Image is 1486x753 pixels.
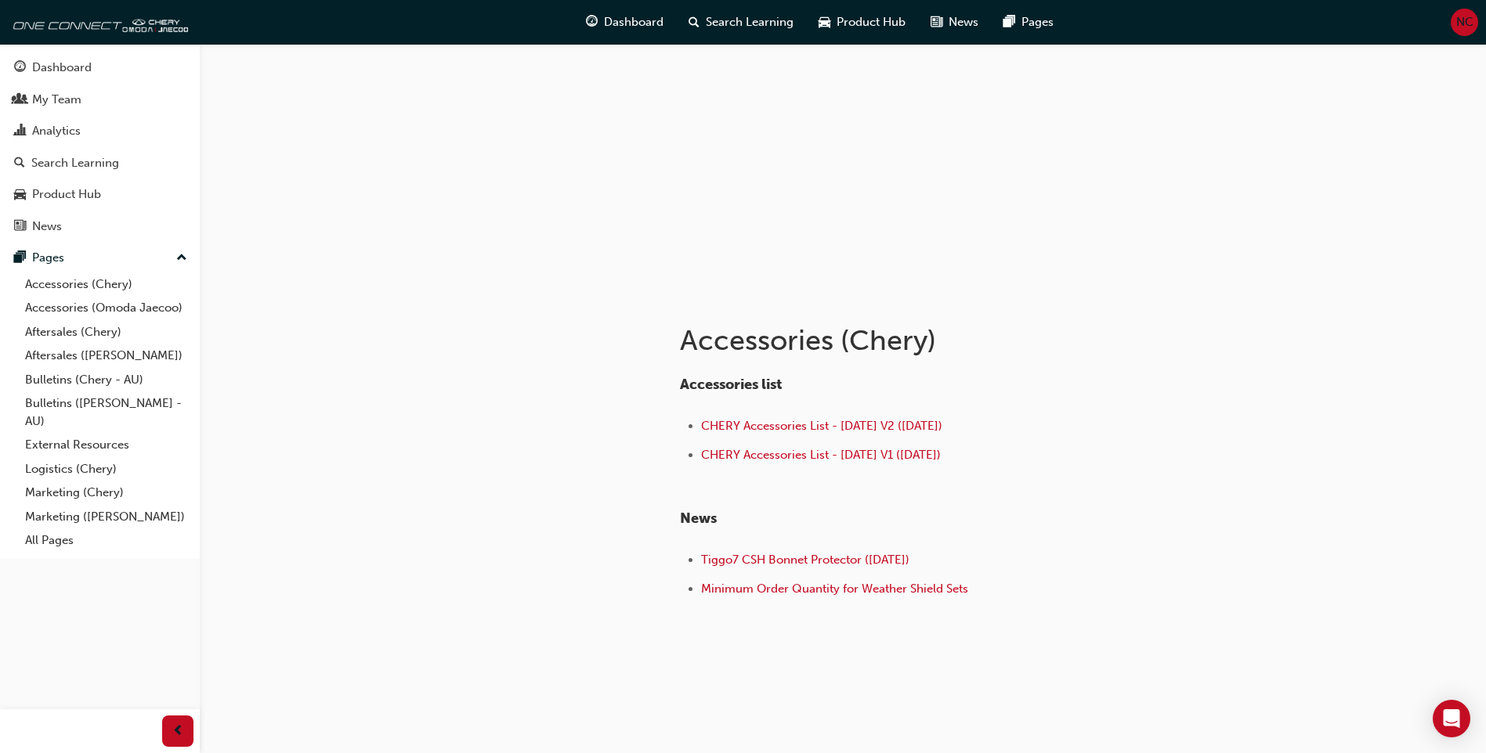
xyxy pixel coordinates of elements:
span: search-icon [689,13,700,32]
a: Accessories (Chery) [19,272,193,297]
span: Pages [1021,13,1054,31]
a: Product Hub [6,180,193,209]
span: guage-icon [14,61,26,75]
a: pages-iconPages [991,6,1066,38]
a: Search Learning [6,149,193,178]
div: Analytics [32,122,81,140]
span: Product Hub [837,13,906,31]
span: search-icon [14,157,25,171]
span: Search Learning [706,13,794,31]
button: DashboardMy TeamAnalyticsSearch LearningProduct HubNews [6,50,193,243]
div: News [32,218,62,236]
a: Accessories (Omoda Jaecoo) [19,296,193,320]
a: All Pages [19,528,193,553]
img: oneconnect [8,6,188,38]
span: prev-icon [172,722,184,741]
a: CHERY Accessories List - [DATE] V2 ([DATE]) [701,419,942,433]
a: CHERY Accessories List - [DATE] V1 ([DATE]) [701,448,941,462]
a: Marketing ([PERSON_NAME]) [19,505,193,529]
span: people-icon [14,93,26,107]
span: news-icon [14,220,26,234]
a: Analytics [6,117,193,146]
span: News [949,13,978,31]
button: Pages [6,243,193,272]
span: car-icon [14,188,26,202]
a: Bulletins (Chery - AU) [19,368,193,392]
a: My Team [6,85,193,114]
a: Bulletins ([PERSON_NAME] - AU) [19,391,193,433]
button: NC [1451,9,1478,36]
span: up-icon [176,248,187,268]
a: search-iconSearch Learning [676,6,806,38]
div: Product Hub [32,186,101,204]
div: Dashboard [32,59,92,77]
a: news-iconNews [918,6,991,38]
div: Pages [32,249,64,267]
a: car-iconProduct Hub [806,6,918,38]
span: news-icon [931,13,942,32]
span: chart-icon [14,124,26,139]
a: External Resources [19,433,193,457]
span: Accessories list [680,376,782,393]
span: pages-icon [1003,13,1015,32]
h1: Accessories (Chery) [680,323,1194,358]
a: Dashboard [6,53,193,82]
a: Marketing (Chery) [19,481,193,505]
a: Aftersales (Chery) [19,320,193,344]
a: Aftersales ([PERSON_NAME]) [19,344,193,368]
a: guage-iconDashboard [573,6,676,38]
a: Logistics (Chery) [19,457,193,481]
div: My Team [32,91,81,109]
span: car-icon [819,13,830,32]
span: News [680,510,717,527]
span: Dashboard [604,13,663,31]
span: pages-icon [14,251,26,265]
span: guage-icon [586,13,598,32]
div: Search Learning [31,154,119,172]
a: Minimum Order Quantity for Weather Shield Sets [701,582,968,596]
a: Tiggo7 CSH Bonnet Protector ([DATE]) [701,553,909,567]
a: News [6,212,193,241]
span: NC [1456,13,1473,31]
div: Open Intercom Messenger [1433,700,1470,737]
